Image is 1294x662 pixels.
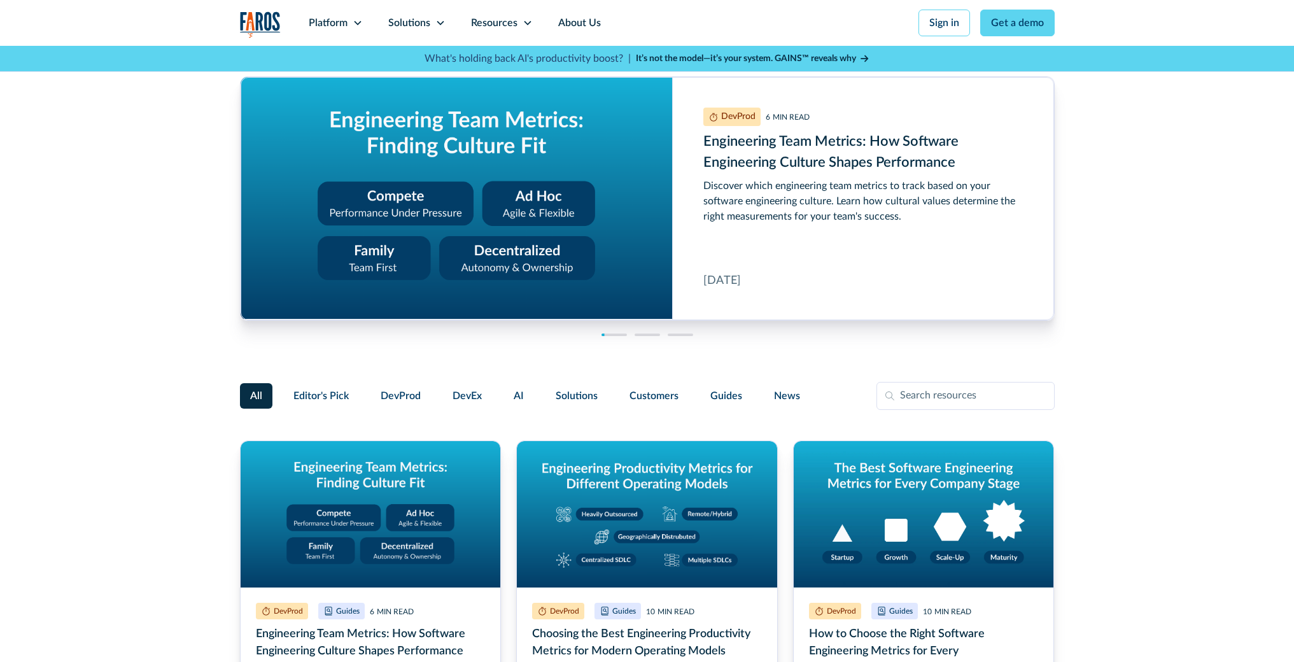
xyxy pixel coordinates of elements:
[241,441,501,588] img: Graphic titled 'Engineering Team Metrics: Finding Culture Fit' with four cultural models: Compete...
[629,388,679,404] span: Customers
[636,52,870,66] a: It’s not the model—it’s your system. GAINS™ reveals why
[774,388,800,404] span: News
[240,11,281,38] img: Logo of the analytics and reporting company Faros.
[794,441,1054,588] img: On blue gradient, graphic titled 'The Best Software Engineering Metrics for Every Company Stage' ...
[517,441,777,588] img: Graphic titled 'Engineering productivity metrics for different operating models' showing five mod...
[381,388,421,404] span: DevProd
[876,382,1055,410] input: Search resources
[514,388,524,404] span: AI
[240,382,1055,410] form: Filter Form
[471,15,517,31] div: Resources
[241,77,1054,320] div: cms-link
[453,388,482,404] span: DevEx
[636,54,856,63] strong: It’s not the model—it’s your system. GAINS™ reveals why
[293,388,349,404] span: Editor's Pick
[250,388,262,404] span: All
[388,15,430,31] div: Solutions
[710,388,742,404] span: Guides
[556,388,598,404] span: Solutions
[918,10,970,36] a: Sign in
[240,11,281,38] a: home
[980,10,1055,36] a: Get a demo
[241,77,1054,320] a: Engineering Team Metrics: How Software Engineering Culture Shapes Performance
[425,51,631,66] p: What's holding back AI's productivity boost? |
[309,15,348,31] div: Platform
